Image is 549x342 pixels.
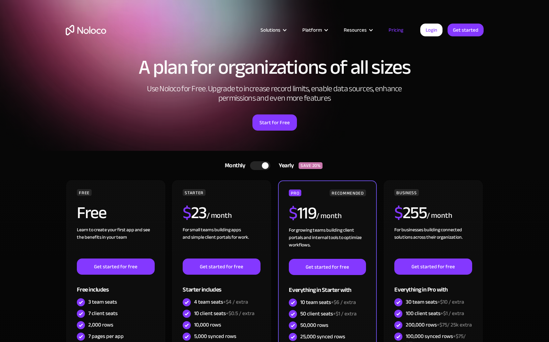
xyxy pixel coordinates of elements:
[448,24,484,36] a: Get started
[194,333,236,340] div: 5,000 synced rows
[77,189,92,196] div: FREE
[77,259,154,275] a: Get started for free
[183,189,205,196] div: STARTER
[299,162,323,169] div: SAVE 20%
[394,275,472,297] div: Everything in Pro with
[252,114,297,131] a: Start for Free
[300,321,328,329] div: 50,000 rows
[88,310,118,317] div: 7 client seats
[294,26,335,34] div: Platform
[427,210,452,221] div: / month
[380,26,412,34] a: Pricing
[77,275,154,297] div: Free includes
[289,259,366,275] a: Get started for free
[330,190,366,196] div: RECOMMENDED
[183,259,260,275] a: Get started for free
[77,226,154,259] div: Learn to create your first app and see the benefits in your team ‍
[394,226,472,259] div: For businesses building connected solutions across their organization. ‍
[183,204,207,221] h2: 23
[394,197,403,229] span: $
[440,308,464,318] span: +$1 / extra
[333,309,357,319] span: +$1 / extra
[394,189,419,196] div: BUSINESS
[252,26,294,34] div: Solutions
[316,211,341,221] div: / month
[194,310,254,317] div: 10 client seats
[270,161,299,171] div: Yearly
[88,333,124,340] div: 7 pages per app
[223,297,248,307] span: +$4 / extra
[394,204,427,221] h2: 255
[88,321,113,329] div: 2,000 rows
[77,204,106,221] h2: Free
[406,310,464,317] div: 100 client seats
[183,275,260,297] div: Starter includes
[437,297,464,307] span: +$10 / extra
[226,308,254,318] span: +$0.5 / extra
[183,226,260,259] div: For small teams building apps and simple client portals for work. ‍
[335,26,380,34] div: Resources
[406,298,464,306] div: 30 team seats
[88,298,117,306] div: 3 team seats
[300,310,357,317] div: 50 client seats
[331,297,356,307] span: +$6 / extra
[420,24,443,36] a: Login
[437,320,472,330] span: +$75/ 25k extra
[140,84,409,103] h2: Use Noloco for Free. Upgrade to increase record limits, enable data sources, enhance permissions ...
[289,205,316,221] h2: 119
[289,190,301,196] div: PRO
[300,299,356,306] div: 10 team seats
[194,298,248,306] div: 4 team seats
[289,275,366,297] div: Everything in Starter with
[300,333,345,340] div: 25,000 synced rows
[289,227,366,259] div: For growing teams building client portals and internal tools to optimize workflows.
[289,197,297,229] span: $
[194,321,221,329] div: 10,000 rows
[302,26,322,34] div: Platform
[183,197,191,229] span: $
[216,161,250,171] div: Monthly
[406,321,472,329] div: 200,000 rows
[394,259,472,275] a: Get started for free
[207,210,232,221] div: / month
[261,26,280,34] div: Solutions
[344,26,367,34] div: Resources
[66,57,484,77] h1: A plan for organizations of all sizes
[66,25,106,35] a: home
